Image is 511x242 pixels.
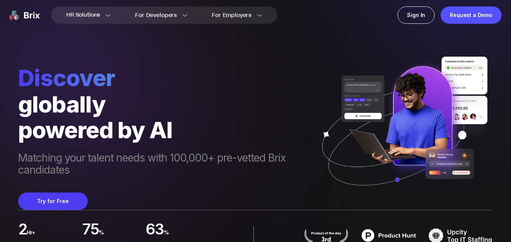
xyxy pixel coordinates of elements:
[135,11,177,19] span: For Developers
[18,91,312,117] div: globally
[18,193,88,210] button: Try for Free
[441,6,502,24] a: Request a Demo
[66,9,100,21] span: HR Solutions
[398,6,435,24] a: Sign In
[146,222,164,239] span: 63
[18,222,27,239] span: 2
[212,11,252,19] span: For Employers
[18,117,312,143] div: powered by AI
[82,222,99,239] span: 75
[18,64,312,91] span: Discover
[312,57,493,201] img: ai generate
[18,152,312,177] span: Matching your talent needs with 100,000+ pre-vetted Brix candidates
